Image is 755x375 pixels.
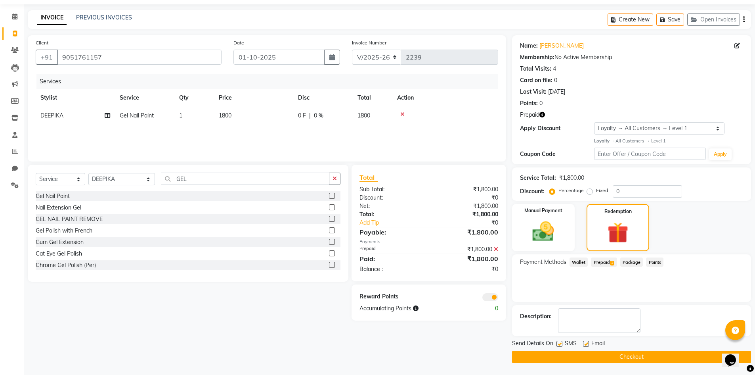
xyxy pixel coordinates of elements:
div: Prepaid [354,245,429,254]
span: SMS [565,339,577,349]
div: 4 [553,65,556,73]
th: Service [115,89,174,107]
div: [DATE] [548,88,565,96]
div: No Active Membership [520,53,743,62]
div: ₹0 [429,194,504,202]
label: Percentage [558,187,584,194]
span: 1 [179,112,182,119]
span: Prepaid [520,111,539,119]
div: Payments [359,238,498,245]
div: 0 [539,99,543,108]
div: Last Visit: [520,88,547,96]
div: Description: [520,312,552,321]
span: 0 % [314,112,323,120]
div: Accumulating Points [354,304,466,313]
label: Redemption [604,208,632,215]
span: Email [591,339,605,349]
span: 1 [610,261,614,265]
div: ₹0 [442,219,504,227]
div: Services [36,74,504,89]
th: Qty [174,89,214,107]
span: | [309,112,311,120]
span: Payment Methods [520,258,566,266]
div: ₹1,800.00 [429,202,504,210]
iframe: chat widget [722,343,747,367]
img: _cash.svg [526,219,561,244]
div: Payable: [354,227,429,237]
div: Cat Eye Gel Polish [36,250,82,258]
div: Balance : [354,265,429,273]
div: Sub Total: [354,185,429,194]
label: Client [36,39,48,46]
div: GEL NAIL PAINT REMOVE [36,215,103,223]
div: Reward Points [354,292,429,301]
div: ₹0 [429,265,504,273]
div: Gum Gel Extension [36,238,84,246]
input: Search by Name/Mobile/Email/Code [57,50,222,65]
div: Gel Polish with French [36,227,92,235]
a: [PERSON_NAME] [539,42,584,50]
th: Disc [293,89,353,107]
span: 0 F [298,112,306,120]
div: Discount: [520,187,545,196]
a: PREVIOUS INVOICES [76,14,132,21]
span: Total [359,173,378,182]
span: 1800 [357,112,370,119]
th: Action [392,89,498,107]
span: Prepaid [591,258,617,267]
button: Checkout [512,351,751,363]
div: Discount: [354,194,429,202]
input: Search or Scan [161,173,330,185]
label: Date [233,39,244,46]
div: ₹1,800.00 [429,210,504,219]
span: 1800 [219,112,231,119]
div: Gel Nail Paint [36,192,70,200]
a: INVOICE [37,11,67,25]
button: Create New [608,13,653,26]
div: ₹1,800.00 [429,185,504,194]
label: Fixed [596,187,608,194]
button: Open Invoices [687,13,740,26]
div: Service Total: [520,174,556,182]
span: Send Details On [512,339,553,349]
div: Points: [520,99,538,108]
span: DEEPIKA [40,112,63,119]
span: Points [646,258,663,267]
button: Save [656,13,684,26]
div: Paid: [354,254,429,263]
div: ₹1,800.00 [429,227,504,237]
div: Nail Extension Gel [36,204,81,212]
th: Total [353,89,392,107]
span: Package [620,258,643,267]
th: Price [214,89,293,107]
div: Total Visits: [520,65,551,73]
div: Name: [520,42,538,50]
input: Enter Offer / Coupon Code [594,148,706,160]
div: Net: [354,202,429,210]
div: Coupon Code [520,150,594,158]
div: Membership: [520,53,554,62]
div: ₹1,800.00 [429,245,504,254]
strong: Loyalty → [594,138,615,144]
div: 0 [466,304,504,313]
th: Stylist [36,89,115,107]
div: All Customers → Level 1 [594,138,743,144]
span: Gel Nail Paint [120,112,154,119]
div: Card on file: [520,76,552,85]
button: Apply [709,148,732,160]
span: Wallet [570,258,588,267]
div: Total: [354,210,429,219]
div: 0 [554,76,557,85]
button: +91 [36,50,58,65]
div: Chrome Gel Polish (Per) [36,261,96,269]
label: Invoice Number [352,39,386,46]
div: ₹1,800.00 [559,174,584,182]
div: Apply Discount [520,124,594,133]
div: ₹1,800.00 [429,254,504,263]
label: Manual Payment [524,207,562,214]
img: _gift.svg [601,220,635,246]
a: Add Tip [354,219,441,227]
